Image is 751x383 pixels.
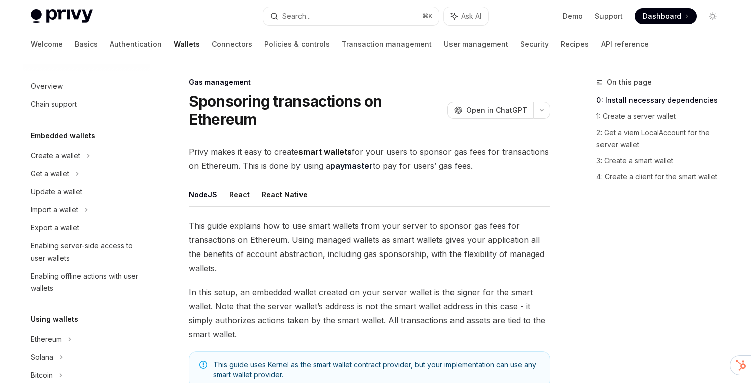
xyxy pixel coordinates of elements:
[422,12,433,20] span: ⌘ K
[23,183,151,201] a: Update a wallet
[607,76,652,88] span: On this page
[595,11,623,21] a: Support
[444,32,508,56] a: User management
[23,267,151,297] a: Enabling offline actions with user wallets
[199,361,207,369] svg: Note
[31,9,93,23] img: light logo
[705,8,721,24] button: Toggle dark mode
[461,11,481,21] span: Ask AI
[31,313,78,325] h5: Using wallets
[31,222,79,234] div: Export a wallet
[31,240,145,264] div: Enabling server-side access to user wallets
[330,161,373,171] a: paymaster
[23,77,151,95] a: Overview
[561,32,589,56] a: Recipes
[596,108,729,124] a: 1: Create a server wallet
[563,11,583,21] a: Demo
[229,183,250,206] button: React
[635,8,697,24] a: Dashboard
[75,32,98,56] a: Basics
[23,219,151,237] a: Export a wallet
[23,95,151,113] a: Chain support
[31,204,78,216] div: Import a wallet
[264,32,330,56] a: Policies & controls
[447,102,533,119] button: Open in ChatGPT
[213,360,540,380] span: This guide uses Kernel as the smart wallet contract provider, but your implementation can use any...
[31,130,95,142] h5: Embedded wallets
[189,145,550,173] span: Privy makes it easy to create for your users to sponsor gas fees for transactions on Ethereum. Th...
[31,168,69,180] div: Get a wallet
[212,32,252,56] a: Connectors
[31,150,80,162] div: Create a wallet
[342,32,432,56] a: Transaction management
[189,183,217,206] button: NodeJS
[189,92,443,129] h1: Sponsoring transactions on Ethereum
[31,351,53,363] div: Solana
[596,169,729,185] a: 4: Create a client for the smart wallet
[189,77,550,87] div: Gas management
[520,32,549,56] a: Security
[31,98,77,110] div: Chain support
[466,105,527,115] span: Open in ChatGPT
[189,285,550,341] span: In this setup, an embedded wallet created on your server wallet is the signer for the smart walle...
[31,333,62,345] div: Ethereum
[174,32,200,56] a: Wallets
[23,237,151,267] a: Enabling server-side access to user wallets
[282,10,311,22] div: Search...
[31,186,82,198] div: Update a wallet
[643,11,681,21] span: Dashboard
[189,219,550,275] span: This guide explains how to use smart wallets from your server to sponsor gas fees for transaction...
[596,92,729,108] a: 0: Install necessary dependencies
[31,80,63,92] div: Overview
[31,32,63,56] a: Welcome
[262,183,308,206] button: React Native
[596,153,729,169] a: 3: Create a smart wallet
[596,124,729,153] a: 2: Get a viem LocalAccount for the server wallet
[263,7,439,25] button: Search...⌘K
[31,369,53,381] div: Bitcoin
[444,7,488,25] button: Ask AI
[110,32,162,56] a: Authentication
[31,270,145,294] div: Enabling offline actions with user wallets
[601,32,649,56] a: API reference
[298,147,352,157] strong: smart wallets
